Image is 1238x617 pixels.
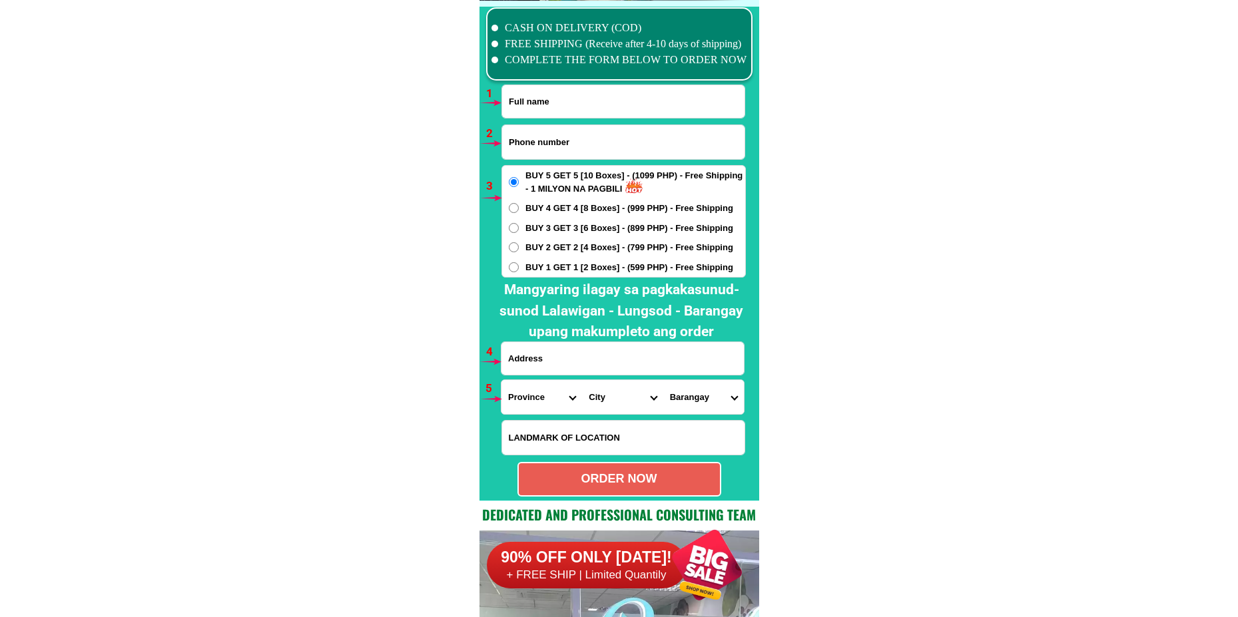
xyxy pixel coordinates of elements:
[501,342,744,375] input: Input address
[487,568,687,582] h6: + FREE SHIP | Limited Quantily
[491,52,747,68] li: COMPLETE THE FORM BELOW TO ORDER NOW
[479,505,759,524] h2: Dedicated and professional consulting team
[491,20,747,36] li: CASH ON DELIVERY (COD)
[519,470,720,488] div: ORDER NOW
[502,85,745,118] input: Input full_name
[509,242,519,252] input: BUY 2 GET 2 [4 Boxes] - (799 PHP) - Free Shipping
[486,178,501,195] h6: 3
[486,125,501,142] h6: 2
[487,548,687,568] h6: 90% OFF ONLY [DATE]!
[525,222,733,235] span: BUY 3 GET 3 [6 Boxes] - (899 PHP) - Free Shipping
[502,421,745,455] input: Input LANDMARKOFLOCATION
[501,380,582,414] select: Select province
[509,203,519,213] input: BUY 4 GET 4 [8 Boxes] - (999 PHP) - Free Shipping
[525,241,733,254] span: BUY 2 GET 2 [4 Boxes] - (799 PHP) - Free Shipping
[525,261,733,274] span: BUY 1 GET 1 [2 Boxes] - (599 PHP) - Free Shipping
[509,223,519,233] input: BUY 3 GET 3 [6 Boxes] - (899 PHP) - Free Shipping
[663,380,744,414] select: Select commune
[509,177,519,187] input: BUY 5 GET 5 [10 Boxes] - (1099 PHP) - Free Shipping - 1 MILYON NA PAGBILI
[502,125,745,159] input: Input phone_number
[491,36,747,52] li: FREE SHIPPING (Receive after 4-10 days of shipping)
[525,169,745,195] span: BUY 5 GET 5 [10 Boxes] - (1099 PHP) - Free Shipping - 1 MILYON NA PAGBILI
[486,343,501,361] h6: 4
[582,380,663,414] select: Select district
[485,380,501,397] h6: 5
[509,262,519,272] input: BUY 1 GET 1 [2 Boxes] - (599 PHP) - Free Shipping
[490,280,753,343] h2: Mangyaring ilagay sa pagkakasunud-sunod Lalawigan - Lungsod - Barangay upang makumpleto ang order
[525,202,733,215] span: BUY 4 GET 4 [8 Boxes] - (999 PHP) - Free Shipping
[486,85,501,103] h6: 1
